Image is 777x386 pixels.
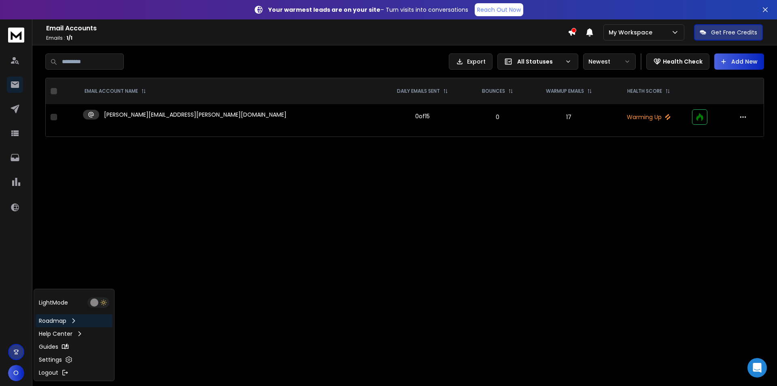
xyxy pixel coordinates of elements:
[711,28,757,36] p: Get Free Credits
[39,330,72,338] p: Help Center
[477,6,521,14] p: Reach Out Now
[747,358,767,377] div: Open Intercom Messenger
[46,35,568,41] p: Emails :
[449,53,493,70] button: Export
[39,343,58,351] p: Guides
[546,88,584,94] p: WARMUP EMAILS
[714,53,764,70] button: Add New
[615,113,682,121] p: Warming Up
[528,104,610,130] td: 17
[8,365,24,381] button: O
[268,6,468,14] p: – Turn visits into conversations
[627,88,662,94] p: HEALTH SCORE
[8,28,24,43] img: logo
[39,299,68,307] p: Light Mode
[482,88,505,94] p: BOUNCES
[397,88,440,94] p: DAILY EMAILS SENT
[36,353,113,366] a: Settings
[85,88,146,94] div: EMAIL ACCOUNT NAME
[517,58,562,66] p: All Statuses
[36,314,113,327] a: Roadmap
[36,340,113,353] a: Guides
[39,356,62,364] p: Settings
[39,317,66,325] p: Roadmap
[46,23,568,33] h1: Email Accounts
[609,28,656,36] p: My Workspace
[663,58,703,66] p: Health Check
[583,53,636,70] button: Newest
[646,53,709,70] button: Health Check
[475,3,523,16] a: Reach Out Now
[66,34,72,41] span: 1 / 1
[472,113,523,121] p: 0
[268,6,380,14] strong: Your warmest leads are on your site
[415,112,430,120] div: 0 of 15
[694,24,763,41] button: Get Free Credits
[104,111,287,119] p: [PERSON_NAME][EMAIL_ADDRESS][PERSON_NAME][DOMAIN_NAME]
[36,327,113,340] a: Help Center
[39,369,58,377] p: Logout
